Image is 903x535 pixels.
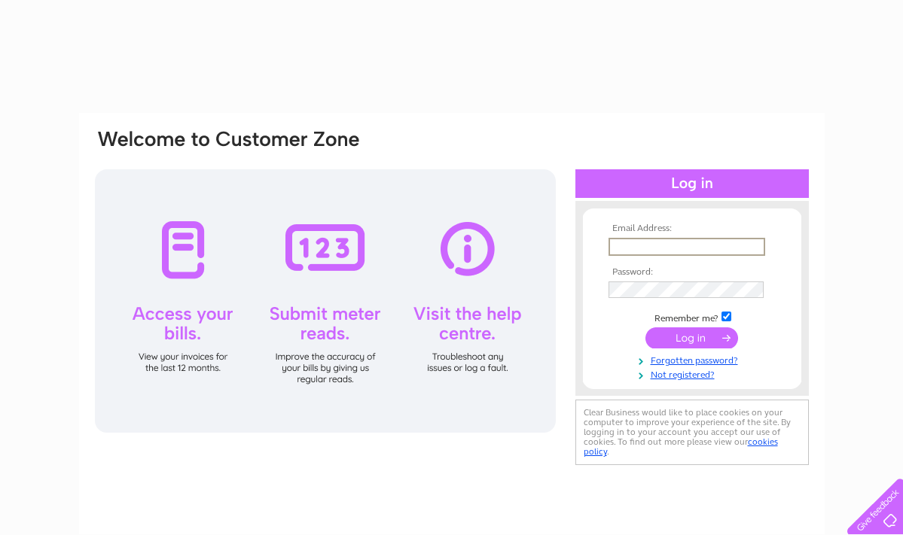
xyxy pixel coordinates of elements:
th: Email Address: [605,223,779,234]
a: Not registered? [609,366,779,381]
td: Remember me? [605,309,779,324]
a: cookies policy [584,436,778,457]
input: Submit [645,327,738,348]
a: Forgotten password? [609,352,779,366]
th: Password: [605,267,779,278]
div: Clear Business would like to place cookies on your computer to improve your experience of the sit... [575,400,809,465]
